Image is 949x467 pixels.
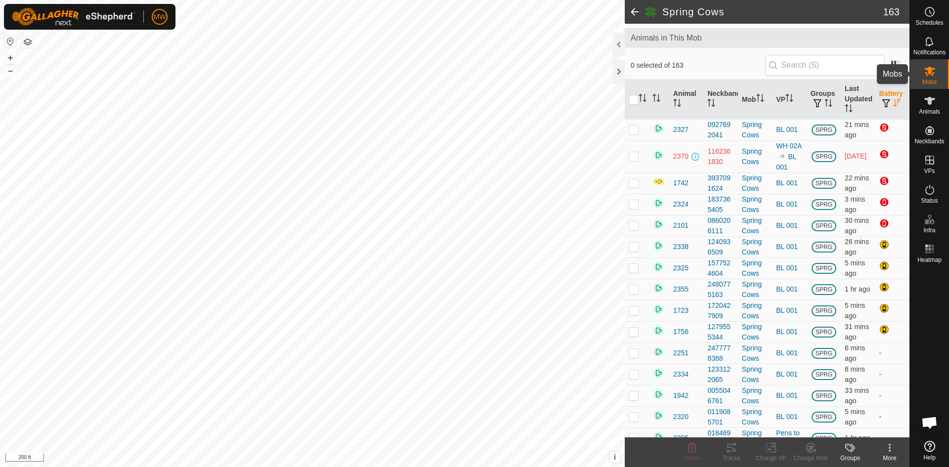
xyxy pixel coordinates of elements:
span: SPRG [812,412,837,423]
span: 2324 [673,199,689,210]
a: Help [910,437,949,465]
span: MW [154,12,166,22]
div: More [870,454,909,463]
span: Animals in This Mob [631,32,904,44]
button: Map Layers [22,36,34,48]
a: BL 001 [776,285,798,293]
img: returning on [652,367,664,379]
span: 5 Oct 2025, 1:46 am [845,152,866,160]
div: Open chat [915,408,945,437]
span: Notifications [913,49,946,55]
div: Spring Cows [742,258,768,279]
th: VP [772,80,806,120]
img: returning on [652,197,664,209]
span: SPRG [812,348,837,359]
a: BL 001 [776,328,798,336]
span: SPRG [812,220,837,231]
button: – [4,65,16,77]
span: Neckbands [914,138,944,144]
p-sorticon: Activate to sort [707,100,715,108]
div: Spring Cows [742,428,768,449]
span: 6 Oct 2025, 4:33 pm [845,434,870,442]
span: 163 [883,4,900,19]
a: BL 001 [776,153,796,171]
div: Spring Cows [742,322,768,342]
img: returning on [652,303,664,315]
div: 0860206111 [707,215,733,236]
div: Groups [830,454,870,463]
span: SPRG [812,263,837,274]
p-sorticon: Activate to sort [845,106,853,114]
span: 1942 [673,390,689,401]
span: Infra [923,227,935,233]
span: 2305 [673,433,689,443]
span: 6 Oct 2025, 5:34 pm [845,344,865,362]
div: 1720427909 [707,300,733,321]
p-sorticon: Activate to sort [824,100,832,108]
span: 2325 [673,263,689,273]
div: 0055046761 [707,385,733,406]
a: Pens to WH [776,429,799,447]
div: Spring Cows [742,300,768,321]
a: BL 001 [776,370,798,378]
span: SPRG [812,305,837,316]
span: 6 Oct 2025, 5:09 pm [845,323,869,341]
th: Battery [875,80,909,120]
span: Animals [919,109,940,115]
div: Spring Cows [742,173,768,194]
p-sorticon: Activate to sort [639,95,647,103]
button: Reset Map [4,36,16,47]
td: - [875,427,909,449]
div: Spring Cows [742,146,768,167]
a: BL 001 [776,349,798,357]
div: Tracks [712,454,751,463]
span: SPRG [812,125,837,135]
a: BL 001 [776,306,798,314]
span: SPRG [812,242,837,253]
span: 6 Oct 2025, 5:37 pm [845,195,865,213]
div: 1240936509 [707,237,733,257]
span: Mobs [922,79,937,85]
input: Search (S) [765,55,885,76]
img: to [778,152,786,160]
div: 0119085701 [707,407,733,427]
span: 0 selected of 163 [631,60,765,71]
div: Spring Cows [742,120,768,140]
div: 1162361830 [707,146,733,167]
img: returning on [652,388,664,400]
div: 1577524604 [707,258,733,279]
th: Animal [669,80,703,120]
td: - [875,342,909,364]
span: 1742 [673,178,689,188]
span: 2334 [673,369,689,380]
a: BL 001 [776,200,798,208]
h2: Spring Cows [662,6,883,18]
span: 6 Oct 2025, 4:37 pm [845,285,870,293]
span: SPRG [812,178,837,189]
td: - [875,406,909,427]
div: Spring Cows [742,194,768,215]
span: 6 Oct 2025, 5:32 pm [845,365,865,383]
span: Help [923,455,936,461]
span: Status [921,198,938,204]
span: SPRG [812,284,837,295]
div: 3937091624 [707,173,733,194]
div: 1279555344 [707,322,733,342]
span: Schedules [915,20,943,26]
a: BL 001 [776,243,798,251]
span: 6 Oct 2025, 5:35 pm [845,259,865,277]
span: 2101 [673,220,689,231]
span: 6 Oct 2025, 5:18 pm [845,121,869,139]
button: i [609,452,620,463]
div: Change VP [751,454,791,463]
div: 0184699520 [707,428,733,449]
a: BL 001 [776,221,798,229]
span: SPRG [812,151,837,162]
a: BL 001 [776,391,798,399]
img: returning on [652,346,664,358]
img: returning on [652,149,664,161]
span: 2251 [673,348,689,358]
img: returning on [652,410,664,422]
td: - [875,385,909,406]
span: SPRG [812,199,837,210]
